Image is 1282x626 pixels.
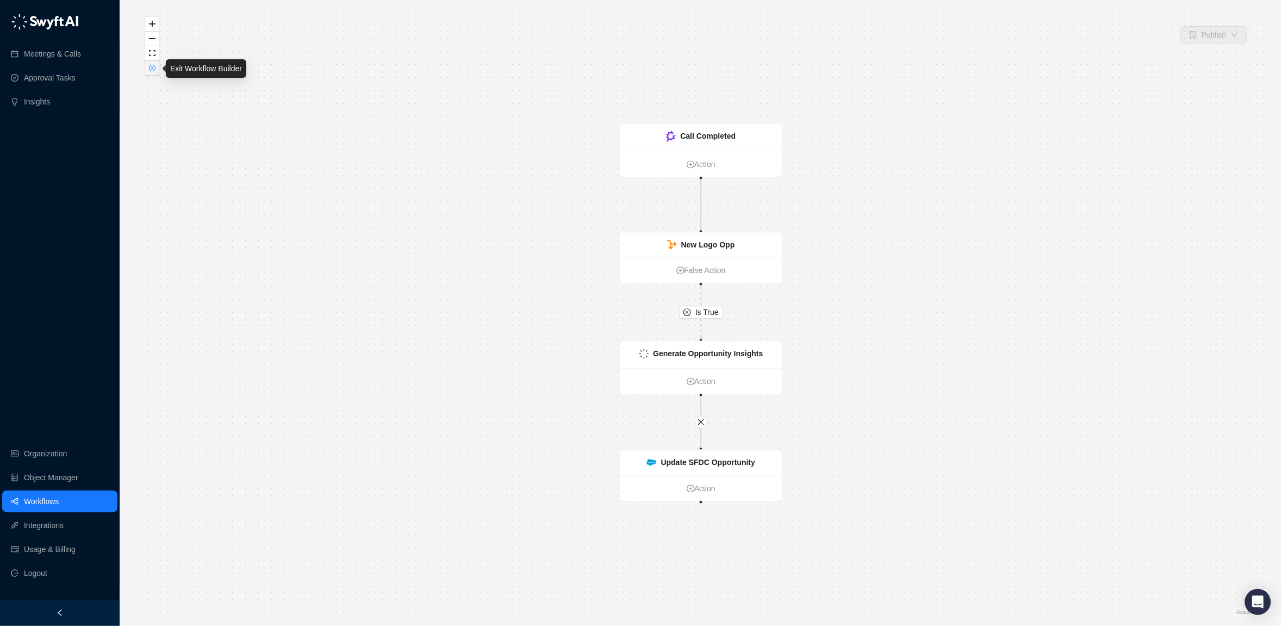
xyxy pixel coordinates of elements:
a: Object Manager [24,467,78,488]
a: Action [620,376,782,388]
span: left [56,609,64,617]
span: close-circle [683,308,691,316]
span: plus-circle [687,485,694,493]
strong: Call Completed [681,132,736,141]
span: logout [11,569,18,577]
a: Meetings & Calls [24,43,81,65]
img: salesforce-ChMvK6Xa.png [647,459,657,466]
strong: New Logo Opp [681,241,735,250]
div: Generate Opportunity Insightsplus-circleAction [620,341,783,395]
img: logo-05li4sbe.png [11,14,79,30]
button: close-circle [145,61,159,76]
a: React Flow attribution [1236,609,1263,615]
span: plus-circle [687,160,694,168]
div: Exit Workflow Builder [166,59,246,78]
a: Approval Tasks [24,67,76,89]
div: Call Completedplus-circleAction [620,123,783,178]
a: False Action [620,265,782,277]
img: gong-Dwh8HbPa.png [667,131,676,142]
a: Action [620,158,782,170]
a: Action [620,483,782,495]
span: close [698,418,705,426]
img: logo-small-inverted-DW8HDUn_.png [639,349,649,359]
strong: Generate Opportunity Insights [653,350,763,358]
a: Integrations [24,515,64,536]
a: Insights [24,91,50,113]
span: Logout [24,562,47,584]
button: zoom out [145,32,159,46]
a: Workflows [24,491,59,512]
span: close-circle [149,65,155,71]
button: zoom in [145,17,159,32]
span: plus-circle [687,377,694,385]
div: Open Intercom Messenger [1245,589,1271,615]
div: New Logo Oppplus-circleFalse Action [620,232,783,284]
a: Usage & Billing [24,538,76,560]
span: plus-circle [676,266,684,274]
a: Organization [24,443,67,464]
div: Update SFDC Opportunityplus-circleAction [620,450,783,502]
button: Is True [679,306,723,319]
button: fit view [145,46,159,61]
strong: Update SFDC Opportunity [661,458,755,467]
button: Publish [1181,26,1247,44]
span: Is True [695,306,719,318]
